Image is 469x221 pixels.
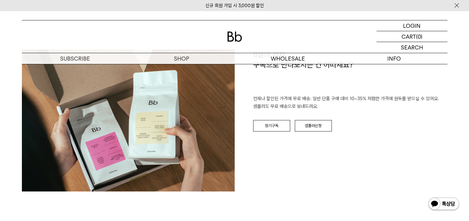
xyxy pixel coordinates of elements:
[416,31,422,42] p: (0)
[376,20,447,31] a: LOGIN
[295,120,332,132] a: 샘플러신청
[235,53,341,64] p: WHOLESALE
[428,197,460,212] img: 카카오톡 채널 1:1 채팅 버튼
[253,49,447,95] h1: 8월의 커피, 구독으로 만나보시는 건 어떠세요?
[341,53,447,64] p: INFO
[401,42,423,53] p: SEARCH
[227,32,242,42] img: 로고
[376,31,447,42] a: CART (0)
[22,49,235,191] img: c5c329453f1186b4866a93014d588b8e_112149.jpg
[22,53,128,64] a: SUBSCRIBE
[128,53,235,64] a: SHOP
[205,3,264,8] a: 신규 회원 가입 시 3,000원 할인
[403,20,421,31] p: LOGIN
[253,95,447,111] p: 언제나 할인된 가격에 무료 배송: 일반 단품 구매 대비 10~35% 저렴한 가격에 원두를 받으실 수 있어요. 샘플러도 무료 배송으로 보내드려요.
[253,120,290,132] a: 정기구독
[401,31,416,42] p: CART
